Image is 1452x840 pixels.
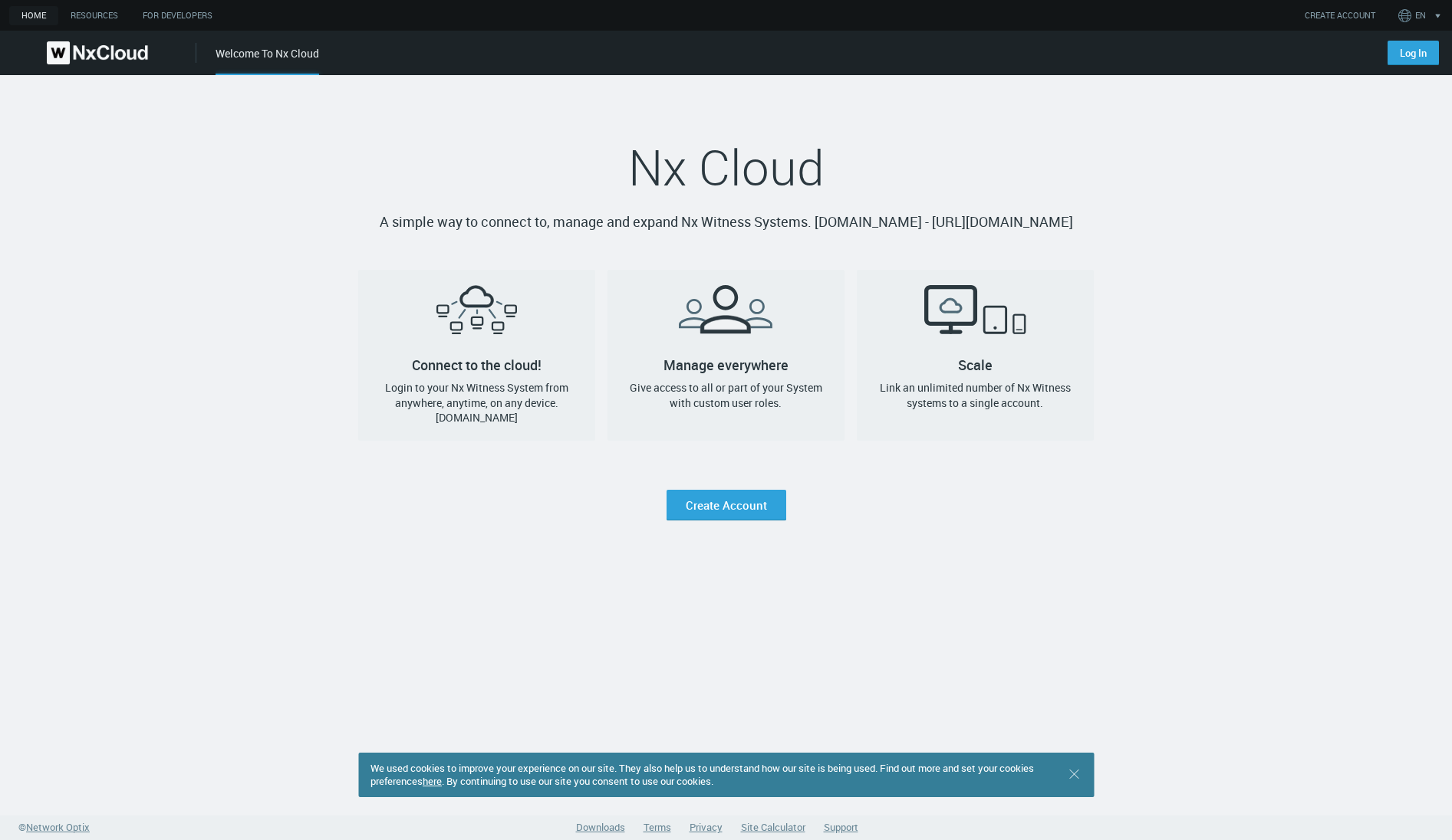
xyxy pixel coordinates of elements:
[857,270,1094,441] a: ScaleLink an unlimited number of Nx Witness systems to a single account.
[857,270,1094,365] h2: Scale
[130,6,225,25] a: For Developers
[1388,41,1439,65] a: Log In
[607,270,845,365] h2: Manage everywhere
[741,820,805,834] a: Site Calculator
[358,270,595,365] h2: Connect to the cloud!
[644,820,671,834] a: Terms
[1415,9,1426,22] span: EN
[47,41,148,64] img: Nx Cloud logo
[18,820,90,835] a: ©Network Optix
[620,380,832,410] h4: Give access to all or part of your System with custom user roles.
[1305,9,1375,22] a: CREATE ACCOUNT
[423,774,442,788] a: here
[1395,3,1448,28] button: EN
[824,820,858,834] a: Support
[667,490,786,520] a: Create Account
[869,380,1082,410] h4: Link an unlimited number of Nx Witness systems to a single account.
[607,270,845,441] a: Manage everywhereGive access to all or part of your System with custom user roles.
[58,6,130,25] a: Resources
[358,270,595,441] a: Connect to the cloud!Login to your Nx Witness System from anywhere, anytime, on any device. [DOMA...
[9,6,58,25] a: home
[442,774,713,788] span: . By continuing to use our site you consent to use our cookies.
[358,212,1094,233] p: A simple way to connect to, manage and expand Nx Witness Systems. [DOMAIN_NAME] - [URL][DOMAIN_NAME]
[690,820,723,834] a: Privacy
[216,45,319,75] div: Welcome To Nx Cloud
[370,761,1034,788] span: We used cookies to improve your experience on our site. They also help us to understand how our s...
[576,820,625,834] a: Downloads
[370,380,583,425] h4: Login to your Nx Witness System from anywhere, anytime, on any device. [DOMAIN_NAME]
[26,820,90,834] span: Network Optix
[628,134,825,200] span: Nx Cloud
